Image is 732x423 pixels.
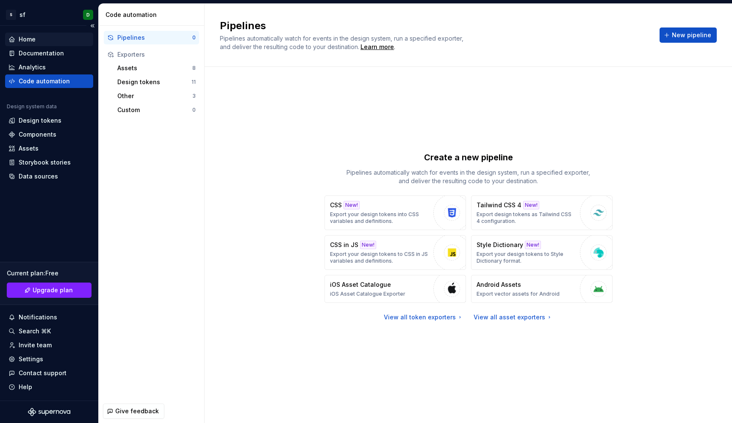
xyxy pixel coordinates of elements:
div: 0 [192,107,196,113]
button: Other3 [114,89,199,103]
p: Style Dictionary [477,241,523,249]
a: Documentation [5,47,93,60]
p: CSS in JS [330,241,358,249]
div: 11 [191,79,196,85]
svg: Supernova Logo [28,408,70,416]
div: Contact support [19,369,67,377]
div: Settings [19,355,43,363]
button: Notifications [5,310,93,324]
span: . [359,44,395,50]
a: Analytics [5,60,93,74]
div: Notifications [19,313,57,321]
p: Tailwind CSS 4 [477,201,521,209]
div: Code automation [105,11,201,19]
div: S [6,10,16,20]
button: Design tokens11 [114,75,199,89]
div: Design tokens [19,116,61,125]
a: Data sources [5,170,93,183]
div: Invite team [19,341,52,349]
a: Assets [5,142,93,155]
div: Data sources [19,172,58,181]
button: Help [5,380,93,394]
p: Export your design tokens into CSS variables and definitions. [330,211,429,225]
a: Home [5,33,93,46]
div: Design system data [7,103,57,110]
div: New! [344,201,360,209]
button: Custom0 [114,103,199,117]
div: New! [360,241,376,249]
p: Export vector assets for Android [477,291,560,297]
a: Invite team [5,338,93,352]
span: Pipelines automatically watch for events in the design system, run a specified exporter, and deli... [220,35,465,50]
div: Other [117,92,192,100]
div: New! [523,201,539,209]
div: Help [19,383,32,391]
a: Settings [5,352,93,366]
button: Collapse sidebar [86,20,98,32]
div: Components [19,130,56,139]
h2: Pipelines [220,19,649,33]
p: Create a new pipeline [424,151,513,163]
button: iOS Asset CatalogueiOS Asset Catalogue Exporter [324,275,466,303]
button: Style DictionaryNew!Export your design tokens to Style Dictionary format. [471,235,613,270]
p: iOS Asset Catalogue [330,280,391,289]
p: Export design tokens as Tailwind CSS 4 configuration. [477,211,576,225]
div: Pipelines [117,33,192,42]
button: Pipelines0 [104,31,199,44]
div: Code automation [19,77,70,85]
div: 3 [192,93,196,99]
p: CSS [330,201,342,209]
div: Assets [19,144,39,153]
div: sf [19,11,25,19]
span: Upgrade plan [33,286,73,294]
div: Exporters [117,50,196,59]
div: D [86,11,90,18]
p: Android Assets [477,280,521,289]
a: Storybook stories [5,156,93,169]
div: Current plan : Free [7,269,91,277]
a: View all asset exporters [474,313,553,321]
div: Search ⌘K [19,327,51,335]
div: 8 [192,65,196,71]
a: Code automation [5,74,93,88]
button: Contact support [5,366,93,380]
button: Android AssetsExport vector assets for Android [471,275,613,303]
div: New! [525,241,541,249]
div: Analytics [19,63,46,71]
button: Assets8 [114,61,199,75]
div: Assets [117,64,192,72]
button: SsfD [2,5,97,24]
div: Custom [117,106,192,114]
span: Give feedback [115,407,159,415]
a: Learn more [360,43,394,51]
div: Storybook stories [19,158,71,167]
button: Search ⌘K [5,324,93,338]
div: 0 [192,34,196,41]
p: Pipelines automatically watch for events in the design system, run a specified exporter, and deli... [341,168,596,185]
div: Documentation [19,49,64,58]
a: Design tokens [5,114,93,127]
button: Give feedback [103,404,164,419]
p: iOS Asset Catalogue Exporter [330,291,405,297]
a: Components [5,128,93,141]
button: New pipeline [660,27,717,43]
div: Design tokens [117,78,191,86]
span: New pipeline [672,31,711,39]
button: Tailwind CSS 4New!Export design tokens as Tailwind CSS 4 configuration. [471,195,613,230]
a: View all token exporters [384,313,463,321]
div: Home [19,35,36,44]
p: Export your design tokens to CSS in JS variables and definitions. [330,251,429,264]
p: Export your design tokens to Style Dictionary format. [477,251,576,264]
button: CSS in JSNew!Export your design tokens to CSS in JS variables and definitions. [324,235,466,270]
a: Upgrade plan [7,283,91,298]
button: CSSNew!Export your design tokens into CSS variables and definitions. [324,195,466,230]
